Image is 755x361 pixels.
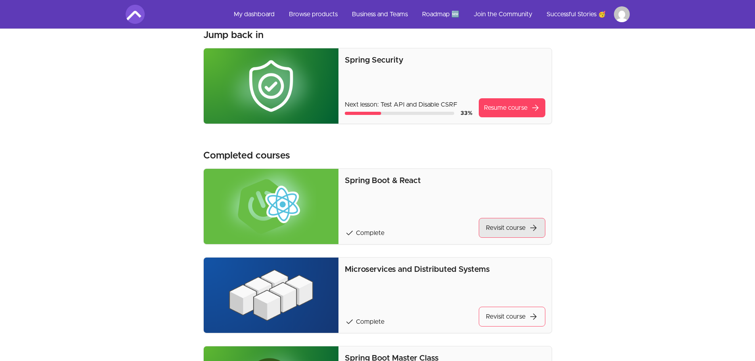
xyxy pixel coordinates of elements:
img: Product image for Spring Boot & React [204,169,339,244]
a: Browse products [283,5,344,24]
a: Revisit coursearrow_forward [479,307,545,327]
img: Amigoscode logo [126,5,145,24]
span: 33 % [461,111,472,116]
span: check [345,317,354,327]
p: Spring Boot & React [345,175,545,186]
h3: Completed courses [203,149,290,162]
span: Complete [356,319,384,325]
nav: Main [227,5,630,24]
a: Successful Stories 🥳 [540,5,612,24]
img: Profile image for Abdelhak TLILI [614,6,630,22]
a: Revisit coursearrow_forward [479,218,545,238]
a: My dashboard [227,5,281,24]
img: Product image for Microservices and Distributed Systems [204,258,339,333]
span: arrow_forward [529,312,538,321]
p: Next lesson: Test API and Disable CSRF [345,100,472,109]
span: Complete [356,230,384,236]
p: Spring Security [345,55,545,66]
p: Microservices and Distributed Systems [345,264,545,275]
img: Product image for Spring Security [204,48,339,124]
span: check [345,228,354,238]
a: Join the Community [467,5,539,24]
a: Resume coursearrow_forward [479,98,545,117]
span: arrow_forward [531,103,540,113]
div: Course progress [345,112,454,115]
a: Roadmap 🆕 [416,5,466,24]
a: Business and Teams [346,5,414,24]
h3: Jump back in [203,29,264,42]
span: arrow_forward [529,223,538,233]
